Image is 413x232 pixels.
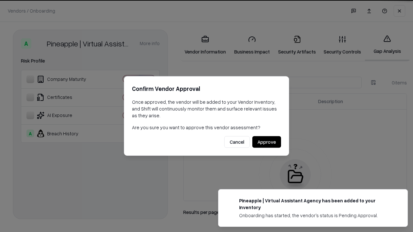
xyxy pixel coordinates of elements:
div: Pineapple | Virtual Assistant Agency has been added to your inventory [239,197,392,211]
div: Onboarding has started, the vendor's status is Pending Approval. [239,212,392,219]
p: Are you sure you want to approve this vendor assessment? [132,124,281,131]
button: Approve [252,136,281,148]
p: Once approved, the vendor will be added to your Vendor Inventory, and Shift will continuously mon... [132,99,281,119]
img: trypineapple.com [226,197,234,205]
h2: Confirm Vendor Approval [132,84,281,93]
button: Cancel [224,136,250,148]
